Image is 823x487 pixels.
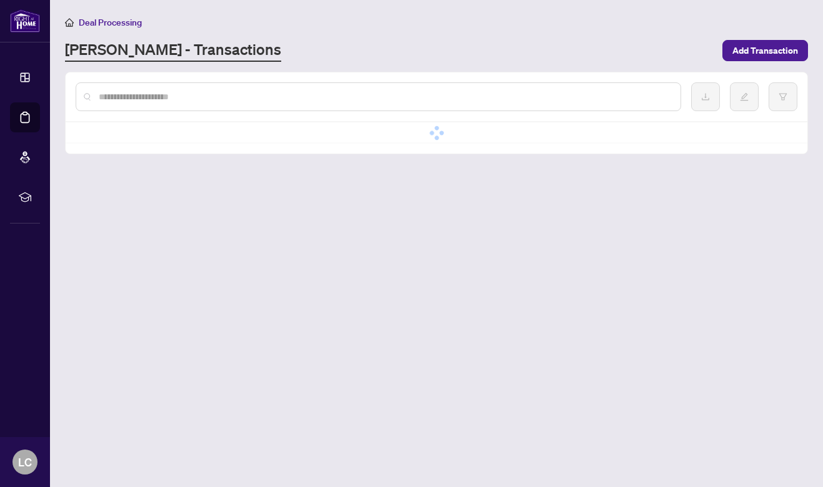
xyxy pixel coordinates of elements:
[10,9,40,32] img: logo
[65,18,74,27] span: home
[691,82,720,111] button: download
[769,82,797,111] button: filter
[18,453,32,471] span: LC
[730,82,759,111] button: edit
[65,39,281,62] a: [PERSON_NAME] - Transactions
[79,17,142,28] span: Deal Processing
[722,40,808,61] button: Add Transaction
[732,41,798,61] span: Add Transaction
